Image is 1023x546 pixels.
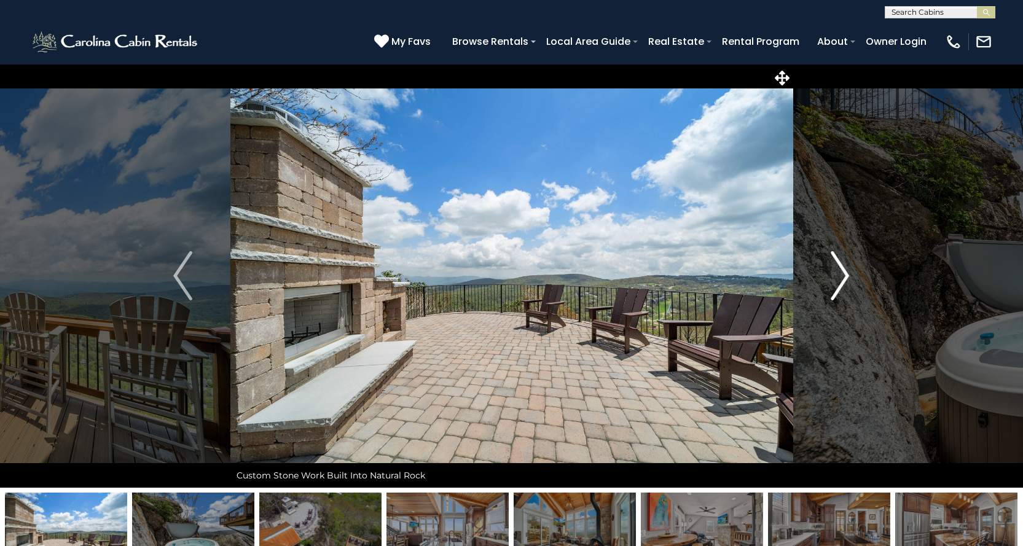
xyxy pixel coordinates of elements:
[374,34,434,50] a: My Favs
[831,251,849,300] img: arrow
[811,31,854,52] a: About
[793,64,887,488] button: Next
[642,31,710,52] a: Real Estate
[860,31,933,52] a: Owner Login
[540,31,637,52] a: Local Area Guide
[391,34,431,49] span: My Favs
[945,33,962,50] img: phone-regular-white.png
[173,251,192,300] img: arrow
[135,64,230,488] button: Previous
[230,463,793,488] div: Custom Stone Work Built Into Natural Rock
[975,33,992,50] img: mail-regular-white.png
[716,31,805,52] a: Rental Program
[446,31,535,52] a: Browse Rentals
[31,29,201,54] img: White-1-2.png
